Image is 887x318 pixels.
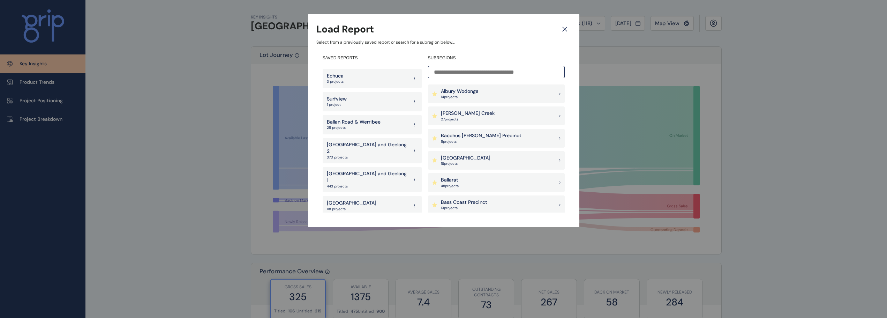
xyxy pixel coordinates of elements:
p: 5 project s [441,139,521,144]
p: Albury Wodonga [441,88,479,95]
p: Bacchus [PERSON_NAME] Precinct [441,132,521,139]
p: 25 projects [327,125,381,130]
p: 48 project s [441,184,459,188]
p: [PERSON_NAME] Creek [441,110,495,117]
p: Select from a previously saved report or search for a subregion below... [316,39,571,45]
p: Ballan Road & Werribee [327,119,381,126]
p: 370 projects [327,155,408,160]
p: 14 project s [441,95,479,99]
p: Echuca [327,73,344,80]
h3: Load Report [316,22,374,36]
p: [GEOGRAPHIC_DATA] [441,155,490,162]
p: Surfview [327,96,347,103]
h4: SUBREGIONS [428,55,565,61]
p: Ballarat [441,177,459,184]
p: 118 projects [327,207,376,212]
p: 27 project s [441,117,495,122]
h4: SAVED REPORTS [323,55,422,61]
p: 1 project [327,102,347,107]
p: Bass Coast Precinct [441,199,487,206]
p: 18 project s [441,161,490,166]
p: [GEOGRAPHIC_DATA] [327,200,376,207]
p: 13 project s [441,206,487,210]
p: [GEOGRAPHIC_DATA] and Geelong 2 [327,141,408,155]
p: [GEOGRAPHIC_DATA] and Geelong 1 [327,170,408,184]
p: 3 projects [327,79,344,84]
p: 443 projects [327,184,408,189]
